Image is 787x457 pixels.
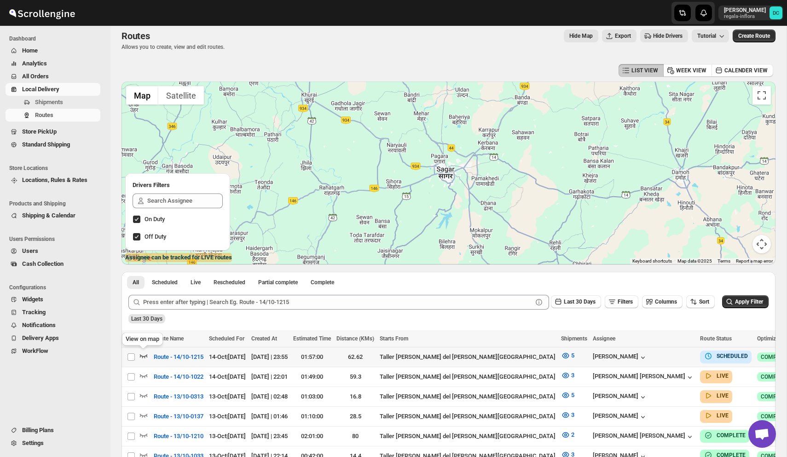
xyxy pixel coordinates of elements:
div: 59.3 [336,372,374,381]
p: [PERSON_NAME] [724,6,766,14]
div: [DATE] | 23:45 [251,432,288,441]
span: 14-Oct | [DATE] [209,353,246,360]
button: Notifications [6,319,100,332]
span: Partial complete [258,279,298,286]
span: Route - 13/10-0137 [154,412,203,421]
span: Cash Collection [22,260,64,267]
span: On Duty [145,216,165,223]
button: [PERSON_NAME] [PERSON_NAME] [593,373,694,382]
p: Allows you to create, view and edit routes. [122,43,225,51]
div: 62.62 [336,352,374,362]
button: Tutorial [692,29,729,42]
button: Analytics [6,57,100,70]
span: 13-Oct | [DATE] [209,393,246,400]
button: User menu [718,6,783,20]
span: Route Name [154,335,184,342]
span: Columns [655,299,677,305]
span: Dashboard [9,35,104,42]
button: Show street map [126,86,158,105]
button: 3 [556,408,580,422]
span: Shipments [561,335,587,342]
span: 3 [571,411,574,418]
span: Standard Shipping [22,141,70,148]
button: SCHEDULED [704,352,748,361]
span: Shipping & Calendar [22,212,75,219]
span: Delivery Apps [22,334,59,341]
div: 01:03:00 [293,392,331,401]
button: WEEK VIEW [663,64,712,77]
span: Route - 13/10-0313 [154,392,203,401]
b: LIVE [717,393,729,399]
span: 13-Oct | [DATE] [209,433,246,439]
span: Tutorial [697,33,716,39]
button: WorkFlow [6,345,100,357]
b: LIVE [717,412,729,419]
div: 01:10:00 [293,412,331,421]
text: DC [773,10,779,16]
span: DAVID CORONADO [770,6,782,19]
span: Map data ©2025 [677,258,712,264]
label: Assignee can be tracked for LIVE routes [125,253,232,262]
span: Users [22,247,38,254]
img: ScrollEngine [7,1,76,24]
span: All [133,279,139,286]
div: Taller [PERSON_NAME] del [PERSON_NAME][GEOGRAPHIC_DATA] [380,432,556,441]
span: Products and Shipping [9,200,104,207]
button: [PERSON_NAME] [PERSON_NAME] [593,432,694,441]
span: Last 30 Days [564,299,596,305]
span: Configurations [9,284,104,291]
button: Delivery Apps [6,332,100,345]
span: Routes [122,30,150,41]
span: Notifications [22,322,56,328]
button: Sort [686,295,715,308]
button: 3 [556,368,580,383]
button: Routes [6,109,100,122]
button: LIVE [704,411,729,420]
button: Apply Filter [722,295,769,308]
button: All Orders [6,70,100,83]
button: Widgets [6,293,100,306]
span: Sort [699,299,709,305]
button: Settings [6,437,100,450]
span: Live [191,279,201,286]
b: SCHEDULED [717,353,748,359]
a: Open this area in Google Maps (opens a new window) [124,252,154,264]
span: Filters [618,299,633,305]
button: Route - 13/10-0313 [148,389,209,404]
button: Route - 13/10-1210 [148,429,209,444]
button: 5 [556,388,580,403]
button: Map action label [564,29,598,42]
div: 80 [336,432,374,441]
button: [PERSON_NAME] [593,353,648,362]
span: Rescheduled [214,279,245,286]
span: Assignee [593,335,615,342]
span: LIST VIEW [631,67,658,74]
button: Shipping & Calendar [6,209,100,222]
span: CALENDER VIEW [724,67,768,74]
p: regala-inflora [724,14,766,19]
span: Created At [251,335,277,342]
button: Filters [605,295,638,308]
button: Toggle fullscreen view [752,86,771,105]
button: Map camera controls [752,235,771,253]
button: Columns [642,295,683,308]
button: Billing Plans [6,424,100,437]
div: Taller [PERSON_NAME] del [PERSON_NAME][GEOGRAPHIC_DATA] [380,372,556,381]
span: Analytics [22,60,47,67]
button: Show satellite imagery [158,86,204,105]
span: Complete [311,279,334,286]
span: All Orders [22,73,49,80]
span: 5 [571,392,574,398]
button: Home [6,44,100,57]
div: Taller [PERSON_NAME] del [PERSON_NAME][GEOGRAPHIC_DATA] [380,352,556,362]
button: Route - 13/10-0137 [148,409,209,424]
button: COMPLETE [704,431,746,440]
span: Off Duty [145,233,166,240]
input: Search Assignee [147,193,223,208]
span: Scheduled [152,279,178,286]
button: Locations, Rules & Rates [6,174,100,187]
button: Tracking [6,306,100,319]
